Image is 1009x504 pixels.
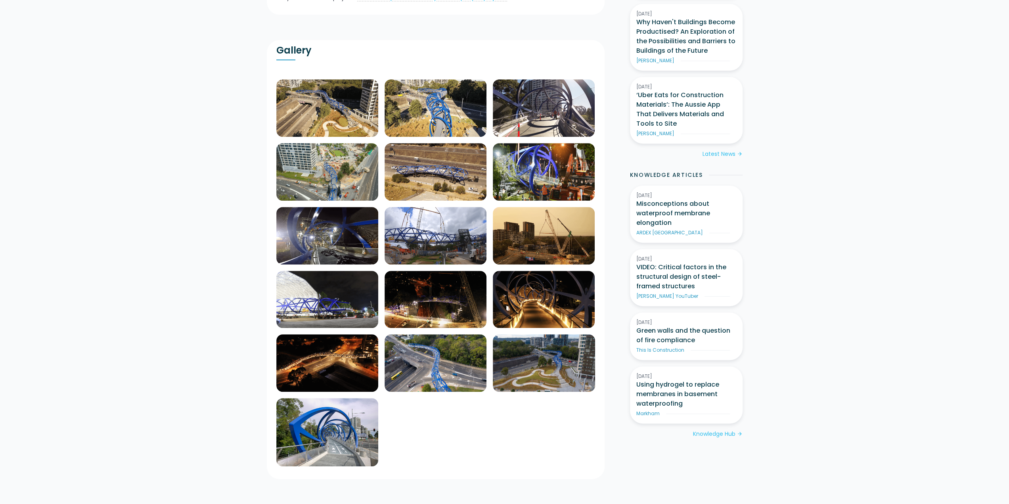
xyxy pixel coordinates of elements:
[630,186,743,243] a: [DATE]Misconceptions about waterproof membrane elongationARDEX [GEOGRAPHIC_DATA]
[630,366,743,424] a: [DATE]Using hydrogel to replace membranes in basement waterproofingMarkham
[630,4,743,71] a: [DATE]Why Haven't Buildings Become Productised? An Exploration of the Possibilities and Barriers ...
[703,150,735,158] div: Latest News
[636,57,674,64] div: [PERSON_NAME]
[636,373,736,380] div: [DATE]
[703,150,743,158] a: Latest Newsarrow_forward
[630,77,743,144] a: [DATE]‘Uber Eats for Construction Materials’: The Aussie App That Delivers Materials and Tools to...
[636,199,736,228] h3: Misconceptions about waterproof membrane elongation
[630,249,743,306] a: [DATE]VIDEO: Critical factors in the structural design of steel-framed structures[PERSON_NAME] Yo...
[630,171,703,179] h2: Knowledge Articles
[737,150,743,158] div: arrow_forward
[636,83,736,90] div: [DATE]
[636,255,736,263] div: [DATE]
[636,130,674,137] div: [PERSON_NAME]
[636,263,736,291] h3: VIDEO: Critical factors in the structural design of steel-framed structures
[636,192,736,199] div: [DATE]
[693,430,743,438] a: Knowledge Hubarrow_forward
[276,44,436,56] h2: Gallery
[636,347,684,354] div: This Is Construction
[737,430,743,438] div: arrow_forward
[636,229,703,236] div: ARDEX [GEOGRAPHIC_DATA]
[636,10,736,17] div: [DATE]
[636,17,736,56] h3: Why Haven't Buildings Become Productised? An Exploration of the Possibilities and Barriers to Bui...
[636,410,660,417] div: Markham
[636,319,736,326] div: [DATE]
[630,312,743,360] a: [DATE]Green walls and the question of fire complianceThis Is Construction
[636,90,736,128] h3: ‘Uber Eats for Construction Materials’: The Aussie App That Delivers Materials and Tools to Site
[636,380,736,408] h3: Using hydrogel to replace membranes in basement waterproofing
[693,430,735,438] div: Knowledge Hub
[636,326,736,345] h3: Green walls and the question of fire compliance
[636,293,698,300] div: [PERSON_NAME] YouTuber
